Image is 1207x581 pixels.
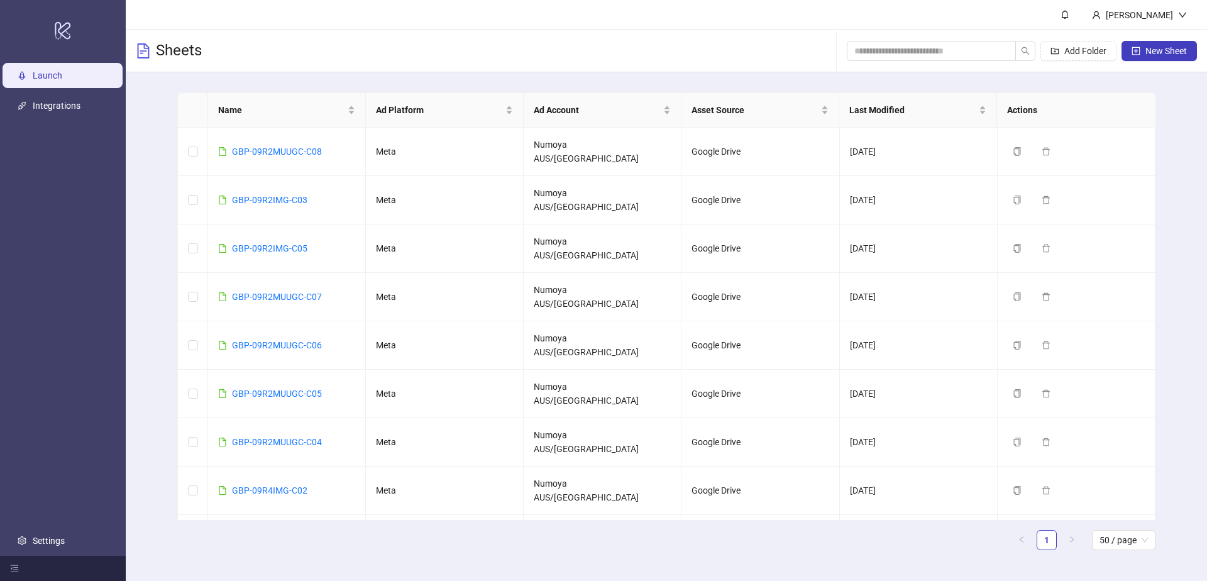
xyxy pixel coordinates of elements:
[681,224,839,273] td: Google Drive
[218,438,227,446] span: file
[681,176,839,224] td: Google Drive
[692,103,818,117] span: Asset Source
[1064,46,1106,56] span: Add Folder
[1013,244,1022,253] span: copy
[218,103,345,117] span: Name
[1042,438,1050,446] span: delete
[1132,47,1140,55] span: plus-square
[524,418,681,467] td: Numoya AUS/[GEOGRAPHIC_DATA]
[1011,530,1032,550] button: left
[1122,41,1197,61] button: New Sheet
[376,103,503,117] span: Ad Platform
[681,515,839,563] td: Google Drive
[524,273,681,321] td: Numoya AUS/[GEOGRAPHIC_DATA]
[366,370,524,418] td: Meta
[232,437,322,447] a: GBP-09R2MUUGC-C04
[840,176,998,224] td: [DATE]
[218,196,227,204] span: file
[524,370,681,418] td: Numoya AUS/[GEOGRAPHIC_DATA]
[366,128,524,176] td: Meta
[232,195,307,205] a: GBP-09R2IMG-C03
[681,93,839,128] th: Asset Source
[1042,244,1050,253] span: delete
[366,224,524,273] td: Meta
[524,176,681,224] td: Numoya AUS/[GEOGRAPHIC_DATA]
[366,176,524,224] td: Meta
[1013,292,1022,301] span: copy
[218,292,227,301] span: file
[1062,530,1082,550] li: Next Page
[1042,486,1050,495] span: delete
[840,128,998,176] td: [DATE]
[366,273,524,321] td: Meta
[524,128,681,176] td: Numoya AUS/[GEOGRAPHIC_DATA]
[232,147,322,157] a: GBP-09R2MUUGC-C08
[524,224,681,273] td: Numoya AUS/[GEOGRAPHIC_DATA]
[1092,530,1155,550] div: Page Size
[1042,389,1050,398] span: delete
[524,515,681,563] td: Numoya AUS/[GEOGRAPHIC_DATA]
[1050,47,1059,55] span: folder-add
[1061,10,1069,19] span: bell
[840,515,998,563] td: [DATE]
[1042,341,1050,350] span: delete
[1042,196,1050,204] span: delete
[232,243,307,253] a: GBP-09R2IMG-C05
[1013,438,1022,446] span: copy
[1018,536,1025,543] span: left
[218,486,227,495] span: file
[232,389,322,399] a: GBP-09R2MUUGC-C05
[524,321,681,370] td: Numoya AUS/[GEOGRAPHIC_DATA]
[1013,341,1022,350] span: copy
[1037,530,1057,550] li: 1
[840,321,998,370] td: [DATE]
[33,536,65,546] a: Settings
[232,340,322,350] a: GBP-09R2MUUGC-C06
[366,418,524,467] td: Meta
[997,93,1155,128] th: Actions
[681,128,839,176] td: Google Drive
[366,93,524,128] th: Ad Platform
[1042,292,1050,301] span: delete
[681,370,839,418] td: Google Drive
[1145,46,1187,56] span: New Sheet
[839,93,997,128] th: Last Modified
[1178,11,1187,19] span: down
[33,101,80,111] a: Integrations
[849,103,976,117] span: Last Modified
[1092,11,1101,19] span: user
[218,147,227,156] span: file
[1011,530,1032,550] li: Previous Page
[366,515,524,563] td: Meta
[1013,486,1022,495] span: copy
[840,418,998,467] td: [DATE]
[156,41,202,61] h3: Sheets
[681,321,839,370] td: Google Drive
[1013,389,1022,398] span: copy
[840,467,998,515] td: [DATE]
[218,341,227,350] span: file
[232,485,307,495] a: GBP-09R4IMG-C02
[1042,147,1050,156] span: delete
[524,467,681,515] td: Numoya AUS/[GEOGRAPHIC_DATA]
[208,93,366,128] th: Name
[840,224,998,273] td: [DATE]
[218,389,227,398] span: file
[1037,531,1056,550] a: 1
[1101,8,1178,22] div: [PERSON_NAME]
[366,321,524,370] td: Meta
[232,292,322,302] a: GBP-09R2MUUGC-C07
[1040,41,1116,61] button: Add Folder
[681,418,839,467] td: Google Drive
[1013,196,1022,204] span: copy
[840,273,998,321] td: [DATE]
[681,273,839,321] td: Google Drive
[10,564,19,573] span: menu-fold
[1013,147,1022,156] span: copy
[534,103,661,117] span: Ad Account
[366,467,524,515] td: Meta
[840,370,998,418] td: [DATE]
[136,43,151,58] span: file-text
[1062,530,1082,550] button: right
[33,70,62,80] a: Launch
